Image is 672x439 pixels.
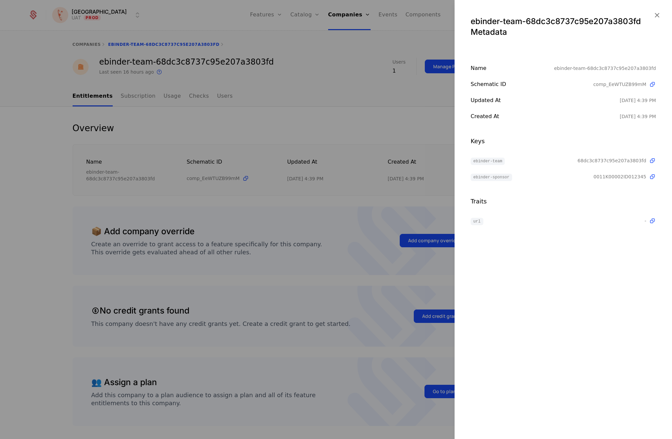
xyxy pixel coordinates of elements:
div: ebinder-team-68dc3c8737c95e207a3803fd [554,64,656,72]
div: Created at [471,112,620,120]
span: comp_EeWTUZB99mM [593,81,646,88]
div: Name [471,64,554,72]
div: 9/30/25, 4:39 PM [620,97,656,104]
span: - [645,217,646,224]
div: Traits [471,197,656,206]
div: ebinder-team-68dc3c8737c95e207a3803fd Metadata [471,16,656,37]
span: ebinder-sponsor [471,174,512,181]
span: url [471,218,483,225]
div: Keys [471,137,656,146]
div: 9/22/25, 4:39 PM [620,113,656,120]
span: 68dc3c8737c95e207a3803fd [577,157,646,164]
span: 0011K00002ID012345 [593,173,646,180]
span: ebinder-team [471,158,505,165]
div: Updated at [471,96,620,104]
div: Schematic ID [471,80,593,88]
